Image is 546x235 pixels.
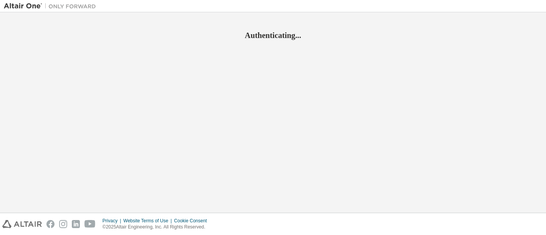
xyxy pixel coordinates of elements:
div: Website Terms of Use [123,218,174,224]
div: Cookie Consent [174,218,211,224]
img: Altair One [4,2,100,10]
img: youtube.svg [84,220,96,228]
img: altair_logo.svg [2,220,42,228]
h2: Authenticating... [4,30,542,40]
p: © 2025 Altair Engineering, Inc. All Rights Reserved. [103,224,212,230]
div: Privacy [103,218,123,224]
img: facebook.svg [46,220,55,228]
img: linkedin.svg [72,220,80,228]
img: instagram.svg [59,220,67,228]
